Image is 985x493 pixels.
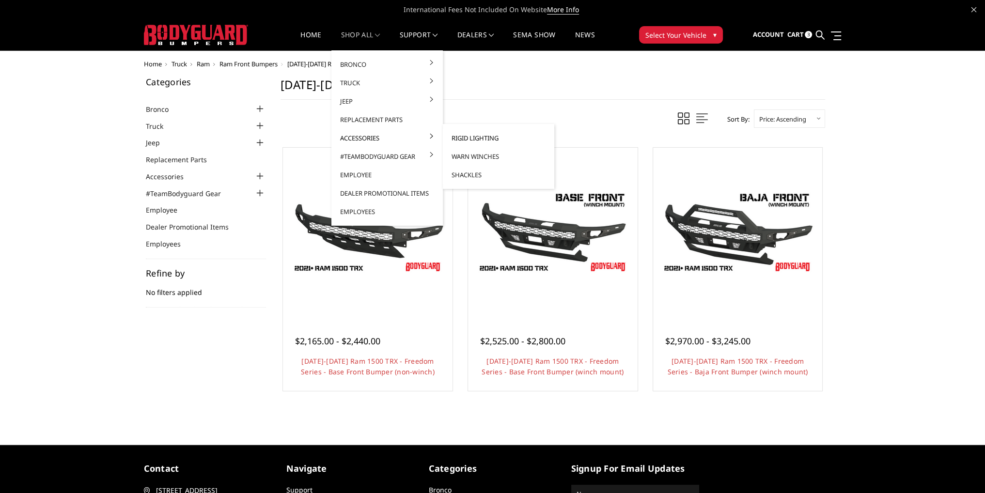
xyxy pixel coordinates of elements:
[447,147,550,166] a: Warn Winches
[341,31,380,50] a: shop all
[335,55,439,74] a: Bronco
[482,356,624,376] a: [DATE]-[DATE] Ram 1500 TRX - Freedom Series - Base Front Bumper (winch mount)
[146,171,196,182] a: Accessories
[335,166,439,184] a: Employee
[290,189,445,276] img: 2021-2024 Ram 1500 TRX - Freedom Series - Base Front Bumper (non-winch)
[335,202,439,221] a: Employees
[752,30,783,39] span: Account
[665,335,750,347] span: $2,970.00 - $3,245.00
[335,129,439,147] a: Accessories
[146,104,181,114] a: Bronco
[146,269,266,277] h5: Refine by
[146,77,266,86] h5: Categories
[513,31,555,50] a: SEMA Show
[787,22,812,48] a: Cart 3
[146,205,189,215] a: Employee
[480,335,565,347] span: $2,525.00 - $2,800.00
[144,462,272,475] h5: contact
[287,60,368,68] span: [DATE]-[DATE] Ram 1500 TRX
[146,239,193,249] a: Employees
[144,60,162,68] a: Home
[713,30,717,40] span: ▾
[722,112,750,126] label: Sort By:
[335,92,439,110] a: Jeep
[197,60,210,68] a: Ram
[937,447,985,493] iframe: Chat Widget
[547,5,579,15] a: More Info
[300,31,321,50] a: Home
[571,462,699,475] h5: signup for email updates
[301,356,435,376] a: [DATE]-[DATE] Ram 1500 TRX - Freedom Series - Base Front Bumper (non-winch)
[146,222,241,232] a: Dealer Promotional Items
[146,269,266,308] div: No filters applied
[447,166,550,184] a: Shackles
[805,31,812,38] span: 3
[286,462,414,475] h5: Navigate
[281,77,825,100] h1: [DATE]-[DATE] Ram 1500 TRX
[429,462,557,475] h5: Categories
[400,31,438,50] a: Support
[656,150,820,315] a: 2021-2024 Ram 1500 TRX - Freedom Series - Baja Front Bumper (winch mount) 2021-2024 Ram 1500 TRX ...
[457,31,494,50] a: Dealers
[447,129,550,147] a: Rigid Lighting
[335,184,439,202] a: Dealer Promotional Items
[335,74,439,92] a: Truck
[144,25,248,45] img: BODYGUARD BUMPERS
[295,335,380,347] span: $2,165.00 - $2,440.00
[335,110,439,129] a: Replacement Parts
[470,150,635,315] a: 2021-2024 Ram 1500 TRX - Freedom Series - Base Front Bumper (winch mount) 2021-2024 Ram 1500 TRX ...
[146,121,175,131] a: Truck
[667,356,808,376] a: [DATE]-[DATE] Ram 1500 TRX - Freedom Series - Baja Front Bumper (winch mount)
[219,60,278,68] a: Ram Front Bumpers
[787,30,803,39] span: Cart
[146,188,233,199] a: #TeamBodyguard Gear
[752,22,783,48] a: Account
[146,138,172,148] a: Jeep
[639,26,723,44] button: Select Your Vehicle
[645,30,706,40] span: Select Your Vehicle
[172,60,187,68] a: Truck
[146,154,219,165] a: Replacement Parts
[575,31,594,50] a: News
[335,147,439,166] a: #TeamBodyguard Gear
[285,150,450,315] a: 2021-2024 Ram 1500 TRX - Freedom Series - Base Front Bumper (non-winch) 2021-2024 Ram 1500 TRX - ...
